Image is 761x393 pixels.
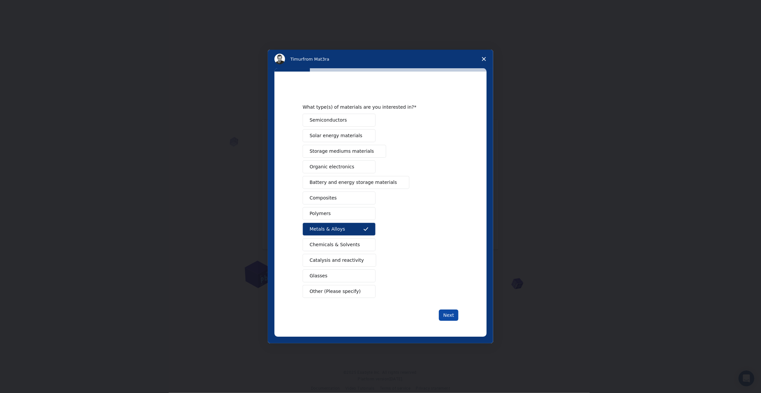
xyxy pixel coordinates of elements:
button: Chemicals & Solvents [303,238,376,251]
span: Assistenza [12,5,42,11]
button: Next [439,309,458,321]
button: Solar energy materials [303,129,376,142]
span: Semiconductors [310,117,347,124]
button: Polymers [303,207,376,220]
span: Catalysis and reactivity [310,257,364,264]
span: Timur [290,57,303,62]
span: Solar energy materials [310,132,362,139]
button: Organic electronics [303,160,376,173]
span: Metals & Alloys [310,226,345,233]
button: Storage mediums materials [303,145,386,158]
span: Glasses [310,272,327,279]
span: Close survey [475,50,493,68]
span: Other (Please specify) [310,288,361,295]
span: from Mat3ra [303,57,329,62]
button: Composites [303,192,376,204]
img: Profile image for Timur [274,54,285,64]
span: Composites [310,195,337,201]
div: What type(s) of materials are you interested in? [303,104,448,110]
button: Glasses [303,269,376,282]
button: Semiconductors [303,114,376,127]
span: Organic electronics [310,163,354,170]
span: Polymers [310,210,331,217]
button: Battery and energy storage materials [303,176,409,189]
button: Catalysis and reactivity [303,254,376,267]
button: Metals & Alloys [303,223,376,236]
span: Chemicals & Solvents [310,241,360,248]
span: Battery and energy storage materials [310,179,397,186]
span: Storage mediums materials [310,148,374,155]
button: Other (Please specify) [303,285,376,298]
